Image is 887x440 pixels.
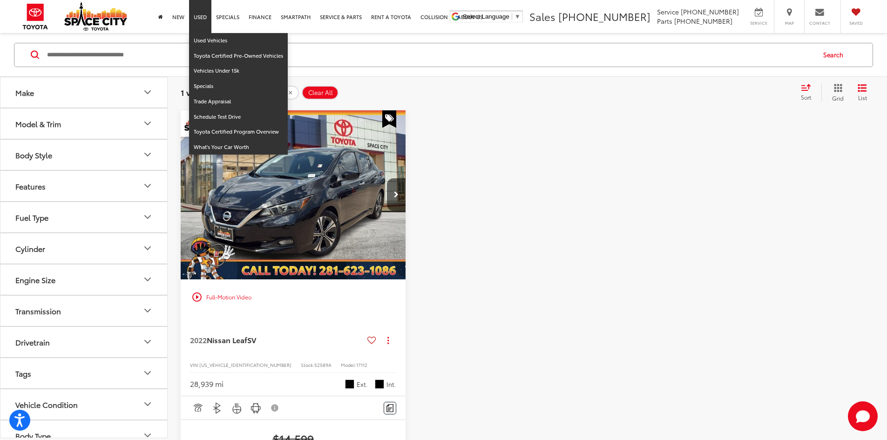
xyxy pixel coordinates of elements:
[463,13,509,20] span: Select Language
[387,337,389,344] span: dropdown dots
[15,337,50,346] div: Drivetrain
[858,93,867,101] span: List
[211,402,223,414] img: Bluetooth®
[848,401,878,431] button: Toggle Chat Window
[142,149,153,160] div: Body Style
[15,88,34,96] div: Make
[189,63,288,79] a: Vehicles Under 15k
[180,110,406,279] a: 2022 Nissan LEAF SV 40 kWh 4x22022 Nissan LEAF SV 40 kWh 4x22022 Nissan LEAF SV 40 kWh 4x22022 Ni...
[0,202,168,232] button: Fuel TypeFuel Type
[846,20,866,26] span: Saved
[192,402,203,414] img: Adaptive Cruise Control
[247,334,256,345] span: SV
[189,79,288,94] a: Specials
[657,16,672,26] span: Parts
[15,275,55,284] div: Engine Size
[189,109,288,125] a: Schedule Test Drive
[189,124,288,140] a: Toyota Certified Program Overview
[0,139,168,169] button: Body StyleBody Style
[386,380,396,389] span: Int.
[15,119,61,128] div: Model & Trim
[190,379,223,389] div: 28,939 mi
[0,326,168,357] button: DrivetrainDrivetrain
[851,83,874,102] button: List View
[0,358,168,388] button: TagsTags
[674,16,732,26] span: [PHONE_NUMBER]
[15,150,52,159] div: Body Style
[15,368,31,377] div: Tags
[15,212,48,221] div: Fuel Type
[189,48,288,64] a: Toyota Certified Pre-Owned Vehicles
[558,9,650,24] span: [PHONE_NUMBER]
[250,402,262,414] img: Android Auto
[190,335,364,345] a: 2022Nissan LeafSV
[190,334,207,345] span: 2022
[142,399,153,410] div: Vehicle Condition
[142,180,153,191] div: Features
[0,108,168,138] button: Model & TrimModel & Trim
[142,243,153,254] div: Cylinder
[142,211,153,223] div: Fuel Type
[463,13,521,20] a: Select Language​
[189,140,288,155] a: What's Your Car Worth
[0,170,168,201] button: FeaturesFeatures
[0,389,168,419] button: Vehicle ConditionVehicle Condition
[382,110,396,128] span: Special
[779,20,799,26] span: Map
[748,20,769,26] span: Service
[529,9,555,24] span: Sales
[15,306,61,315] div: Transmission
[341,361,356,368] span: Model:
[64,2,127,31] img: Space City Toyota
[0,233,168,263] button: CylinderCylinder
[180,110,406,280] img: 2022 Nissan LEAF SV 40 kWh 4x2
[796,83,821,102] button: Select sort value
[657,7,679,16] span: Service
[142,367,153,379] div: Tags
[832,94,844,102] span: Grid
[231,402,243,414] img: Heated Steering Wheel
[0,264,168,294] button: Engine SizeEngine Size
[142,336,153,347] div: Drivetrain
[301,361,314,368] span: Stock:
[15,181,46,190] div: Features
[190,361,199,368] span: VIN:
[386,404,394,412] img: Comments
[15,244,45,252] div: Cylinder
[199,361,291,368] span: [US_VEHICLE_IDENTIFICATION_NUMBER]
[207,334,247,345] span: Nissan Leaf
[142,305,153,316] div: Transmission
[142,87,153,98] div: Make
[848,401,878,431] svg: Start Chat
[15,399,78,408] div: Vehicle Condition
[142,118,153,129] div: Model & Trim
[302,85,339,99] button: Clear All
[814,43,857,66] button: Search
[681,7,739,16] span: [PHONE_NUMBER]
[189,33,288,48] a: Used Vehicles
[380,332,396,348] button: Actions
[357,380,368,389] span: Ext.
[801,93,811,101] span: Sort
[375,379,384,389] span: Black
[180,110,406,279] div: 2022 Nissan Leaf SV 0
[267,398,283,418] button: View Disclaimer
[142,274,153,285] div: Engine Size
[356,361,367,368] span: 17112
[387,178,406,211] button: Next image
[15,431,51,440] div: Body Type
[181,86,239,97] span: 1 vehicle found
[46,43,814,66] input: Search by Make, Model, or Keyword
[314,361,332,368] span: 52589A
[0,77,168,107] button: MakeMake
[809,20,830,26] span: Contact
[515,13,521,20] span: ▼
[345,379,354,389] span: Super Black
[308,88,333,96] span: Clear All
[189,94,288,109] a: Trade Appraisal
[384,402,396,414] button: Comments
[0,295,168,325] button: TransmissionTransmission
[821,83,851,102] button: Grid View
